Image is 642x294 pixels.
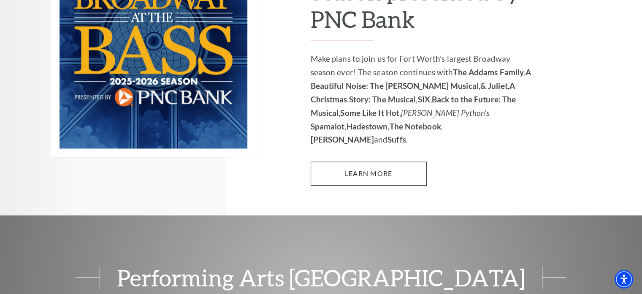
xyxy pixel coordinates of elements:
strong: Hadestown [346,121,387,131]
a: Learn More 2025-2026 Broadway at the Bass Season presented by PNC Bank [311,162,427,185]
strong: [PERSON_NAME] [311,135,374,144]
strong: The Addams Family [453,67,524,77]
div: Accessibility Menu [615,270,633,289]
strong: Some Like It Hot [340,108,399,118]
strong: The Notebook [389,121,441,131]
p: Make plans to join us for Fort Worth’s largest Broadway season ever! The season continues with , ... [311,52,536,147]
strong: A Beautiful Noise: The [PERSON_NAME] Musical [311,67,531,91]
strong: & Juliet [480,81,508,91]
strong: SIX [417,94,430,104]
strong: Back to the Future: The Musical [311,94,516,118]
span: Performing Arts [GEOGRAPHIC_DATA] [100,266,542,289]
strong: Suffs [387,135,406,144]
strong: A Christmas Story: The Musical [311,81,515,104]
strong: Spamalot [311,121,345,131]
em: [PERSON_NAME] Python's [401,108,489,118]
